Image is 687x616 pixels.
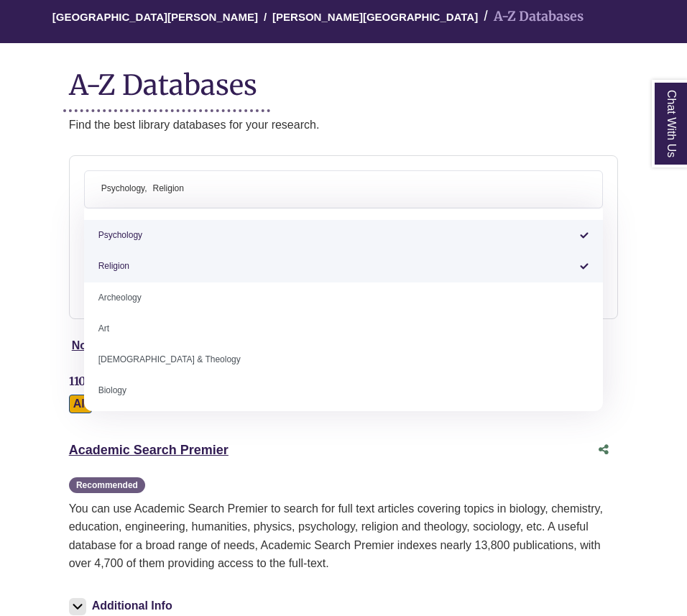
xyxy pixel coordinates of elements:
[478,6,584,27] li: A-Z Databases
[84,282,604,313] li: Archeology
[69,500,619,573] p: You can use Academic Search Premier to search for full text articles covering topics in biology, ...
[69,58,619,101] h1: A-Z Databases
[69,395,92,413] button: All
[84,220,604,251] li: Psychology
[69,443,229,457] a: Academic Search Premier
[72,339,413,351] a: Not sure where to start? Check our Recommended Databases.
[84,313,604,344] li: Art
[272,9,478,23] a: [PERSON_NAME][GEOGRAPHIC_DATA]
[52,9,258,23] a: [GEOGRAPHIC_DATA][PERSON_NAME]
[147,182,184,196] li: Religion
[101,182,147,196] span: Psychology
[96,182,147,196] li: Psychology
[69,596,177,616] button: Additional Info
[84,344,604,375] li: [DEMOGRAPHIC_DATA] & Theology
[69,477,145,494] span: Recommended
[187,185,193,196] textarea: Search
[153,182,184,196] span: Religion
[69,397,558,409] div: Alpha-list to filter by first letter of database name
[69,116,619,134] p: Find the best library databases for your research.
[84,251,604,282] li: Religion
[84,375,604,406] li: Biology
[589,436,618,464] button: Share this database
[69,374,147,388] span: 110 Databases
